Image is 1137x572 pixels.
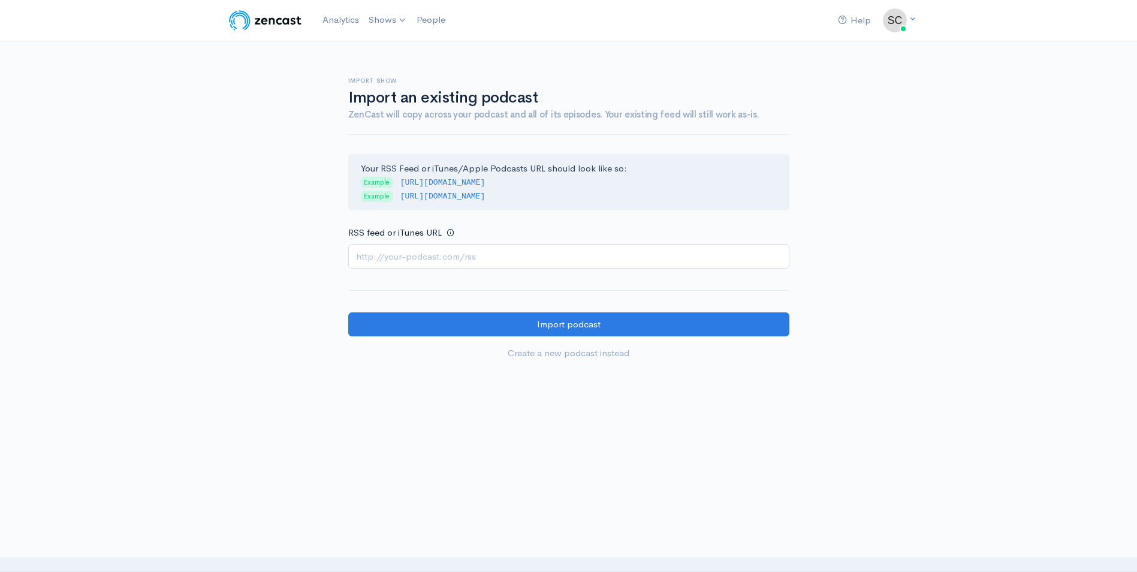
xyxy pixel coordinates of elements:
input: Import podcast [348,312,789,337]
input: http://your-podcast.com/rss [348,244,789,269]
h1: Import an existing podcast [348,89,789,107]
h6: Import show [348,77,789,84]
div: Your RSS Feed or iTunes/Apple Podcasts URL should look like so: [348,154,789,210]
code: [URL][DOMAIN_NAME] [400,178,485,187]
a: Shows [364,7,412,34]
span: Example [361,177,393,188]
a: Analytics [318,7,364,33]
label: RSS feed or iTunes URL [348,226,442,240]
h4: ZenCast will copy across your podcast and all of its episodes. Your existing feed will still work... [348,110,789,120]
img: ZenCast Logo [227,8,303,32]
span: Example [361,191,393,202]
a: People [412,7,450,33]
a: Create a new podcast instead [348,341,789,366]
code: [URL][DOMAIN_NAME] [400,192,485,201]
a: Help [833,8,876,34]
img: ... [883,8,907,32]
iframe: gist-messenger-bubble-iframe [1096,531,1125,560]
